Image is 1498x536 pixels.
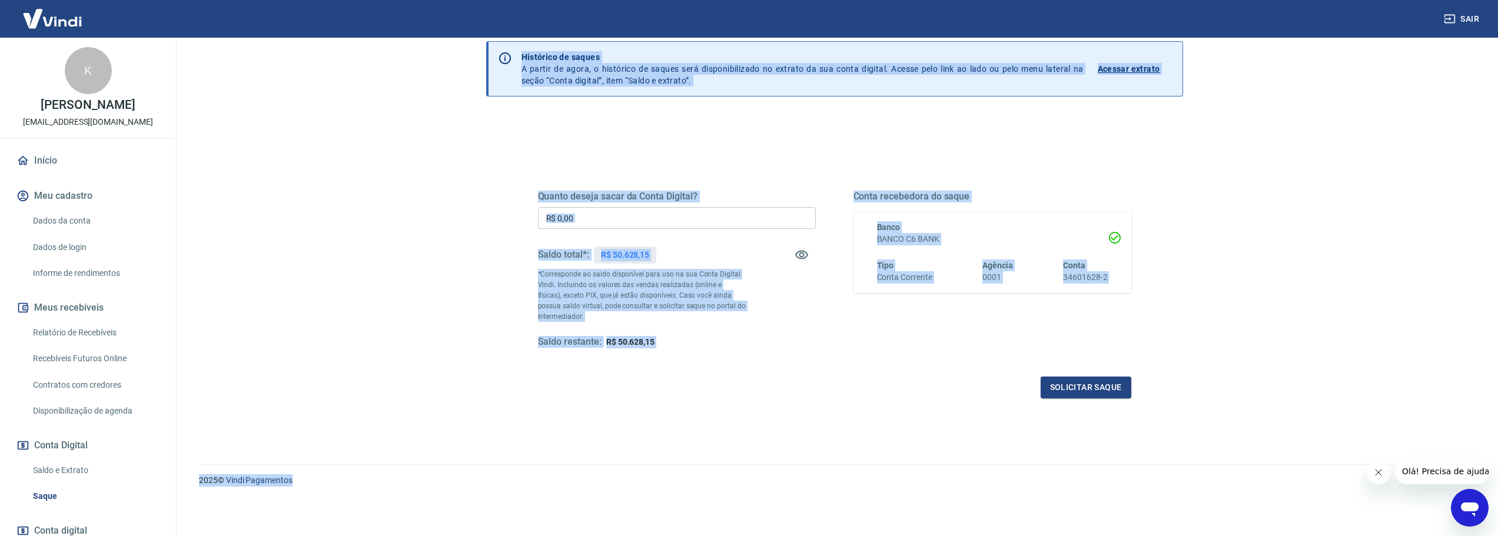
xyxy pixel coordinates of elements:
[877,261,894,270] span: Tipo
[877,271,932,284] h6: Conta Corrente
[538,269,746,322] p: *Corresponde ao saldo disponível para uso na sua Conta Digital Vindi. Incluindo os valores das ve...
[28,209,162,233] a: Dados da conta
[65,47,112,94] div: K
[1041,377,1131,398] button: Solicitar saque
[1367,461,1390,484] iframe: Fechar mensagem
[28,235,162,259] a: Dados de login
[1451,489,1489,527] iframe: Botão para abrir a janela de mensagens
[7,8,99,18] span: Olá! Precisa de ajuda?
[538,336,602,348] h5: Saldo restante:
[1441,8,1484,30] button: Sair
[1395,458,1489,484] iframe: Mensagem da empresa
[14,183,162,209] button: Meu cadastro
[28,458,162,482] a: Saldo e Extrato
[14,432,162,458] button: Conta Digital
[538,249,589,261] h5: Saldo total*:
[606,337,655,347] span: R$ 50.628,15
[853,191,1131,202] h5: Conta recebedora do saque
[877,222,901,232] span: Banco
[28,373,162,397] a: Contratos com credores
[226,475,293,485] a: Vindi Pagamentos
[14,148,162,174] a: Início
[1098,51,1173,86] a: Acessar extrato
[522,51,1084,63] p: Histórico de saques
[23,116,153,128] p: [EMAIL_ADDRESS][DOMAIN_NAME]
[538,191,816,202] h5: Quanto deseja sacar da Conta Digital?
[982,271,1013,284] h6: 0001
[28,261,162,285] a: Informe de rendimentos
[877,233,1108,245] h6: BANCO C6 BANK
[14,1,91,36] img: Vindi
[982,261,1013,270] span: Agência
[28,484,162,508] a: Saque
[199,474,1470,487] p: 2025 ©
[41,99,135,111] p: [PERSON_NAME]
[601,249,649,261] p: R$ 50.628,15
[1098,63,1160,75] p: Acessar extrato
[28,399,162,423] a: Disponibilização de agenda
[28,321,162,345] a: Relatório de Recebíveis
[1063,271,1108,284] h6: 34601628-2
[28,347,162,371] a: Recebíveis Futuros Online
[1063,261,1085,270] span: Conta
[522,51,1084,86] p: A partir de agora, o histórico de saques será disponibilizado no extrato da sua conta digital. Ac...
[14,295,162,321] button: Meus recebíveis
